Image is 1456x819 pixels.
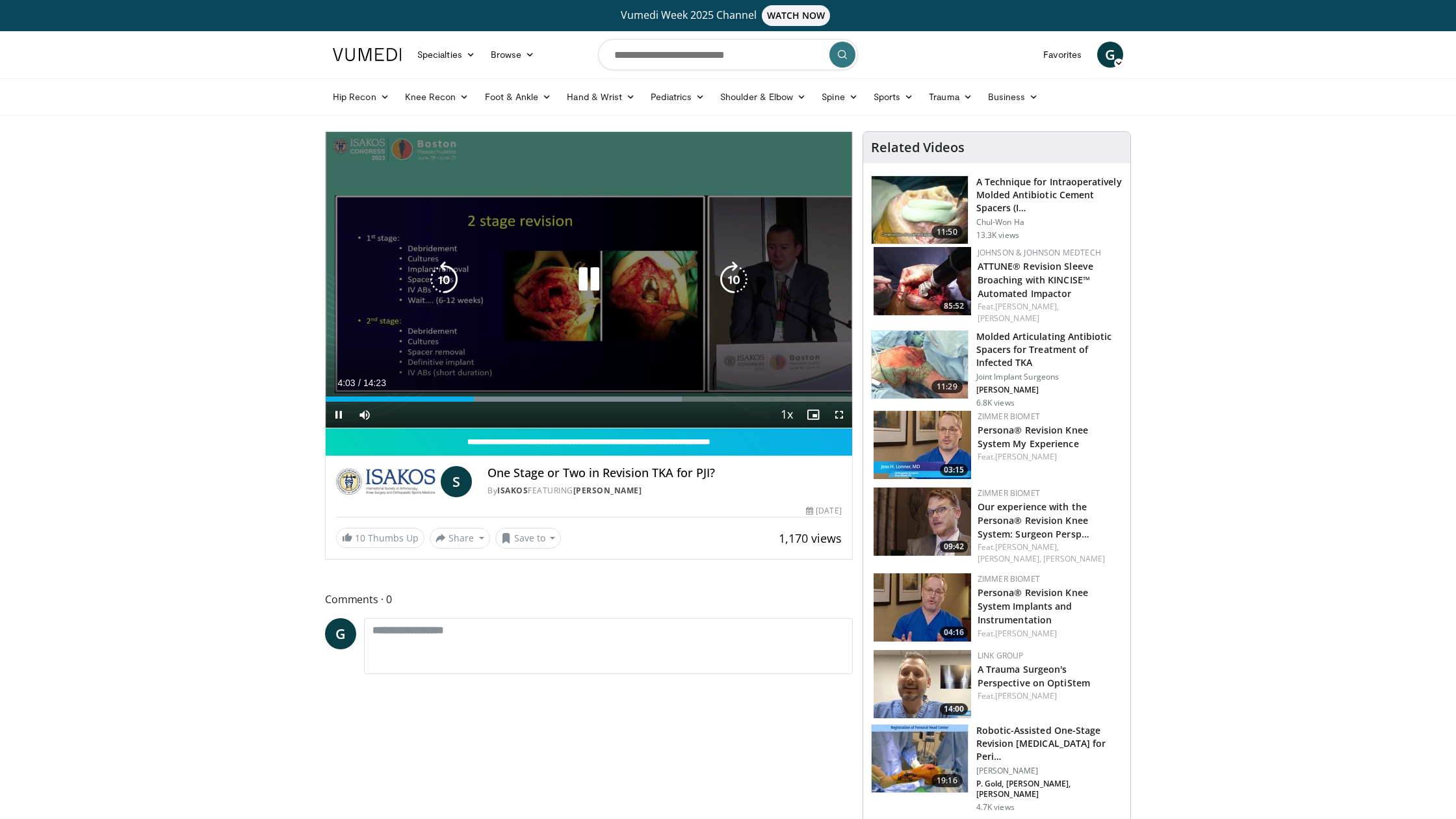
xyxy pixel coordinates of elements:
[995,541,1059,552] a: [PERSON_NAME],
[326,402,352,428] button: Pause
[874,411,971,479] a: 03:15
[872,176,968,244] img: 1158073_3.png.150x105_q85_crop-smart_upscale.jpg
[874,650,971,718] a: 14:00
[940,541,968,552] span: 09:42
[336,466,435,497] img: ISAKOS
[441,466,472,497] a: S
[397,84,477,110] a: Knee Recon
[559,84,643,110] a: Hand & Wrist
[483,42,543,68] a: Browse
[976,398,1015,408] p: 6.8K views
[976,217,1123,227] p: Chul-Won Ha
[978,424,1088,450] a: Persona® Revision Knee System My Experience
[940,464,968,476] span: 03:15
[978,313,1039,324] a: [PERSON_NAME]
[978,500,1089,540] a: Our experience with the Persona® Revision Knee System: Surgeon Persp…
[487,466,841,480] h4: One Stage or Two in Revision TKA for PJI?
[874,650,971,718] img: 55ee4ed7-d778-4593-a1f8-eedff01de705.150x105_q85_crop-smart_upscale.jpg
[976,802,1015,812] p: 4.7K views
[800,402,826,428] button: Enable picture-in-picture mode
[978,663,1090,689] a: A Trauma Surgeon's Perspective on OptiStem
[978,451,1120,463] div: Feat.
[995,451,1057,462] a: [PERSON_NAME]
[978,690,1120,702] div: Feat.
[874,247,971,315] img: a6cc4739-87cc-4358-abd9-235c6f460cb9.150x105_q85_crop-smart_upscale.jpg
[978,247,1101,258] a: Johnson & Johnson MedTech
[1097,42,1123,68] a: G
[995,301,1059,312] a: [PERSON_NAME],
[871,175,1123,244] a: 11:50 A Technique for Intraoperatively Molded Antibiotic Cement Spacers (I… Chul-Won Ha 13.3K views
[497,485,528,496] a: ISAKOS
[978,541,1120,565] div: Feat.
[978,487,1040,499] a: Zimmer Biomet
[978,650,1024,661] a: LINK Group
[976,385,1123,395] p: [PERSON_NAME]
[337,378,355,388] span: 4:03
[335,5,1121,26] a: Vumedi Week 2025 ChannelWATCH NOW
[978,586,1088,626] a: Persona® Revision Knee System Implants and Instrumentation
[598,39,858,70] input: Search topics, interventions
[874,573,971,642] a: 04:16
[980,84,1046,110] a: Business
[1035,42,1089,68] a: Favorites
[333,48,402,61] img: VuMedi Logo
[358,378,361,388] span: /
[978,301,1120,324] div: Feat.
[325,618,356,649] a: G
[325,84,397,110] a: Hip Recon
[762,5,831,26] span: WATCH NOW
[477,84,560,110] a: Foot & Ankle
[826,402,852,428] button: Fullscreen
[336,528,424,548] a: 10 Thumbs Up
[409,42,483,68] a: Specialties
[352,402,378,428] button: Mute
[976,779,1123,799] p: P. Gold, [PERSON_NAME], [PERSON_NAME]
[871,330,1123,408] a: 11:29 Molded Articulating Antibiotic Spacers for Treatment of Infected TKA Joint Implant Surgeons...
[872,725,968,792] img: 7690c41b-e8f2-40ca-8292-ee3b379d6f2f.150x105_q85_crop-smart_upscale.jpg
[931,226,963,239] span: 11:50
[976,230,1019,240] p: 13.3K views
[355,532,365,544] span: 10
[940,300,968,312] span: 85:52
[643,84,712,110] a: Pediatrics
[995,628,1057,639] a: [PERSON_NAME]
[995,690,1057,701] a: [PERSON_NAME]
[976,175,1123,214] h3: A Technique for Intraoperatively Molded Antibiotic Cement Spacers (I…
[871,140,965,155] h4: Related Videos
[806,505,841,517] div: [DATE]
[487,485,841,497] div: By FEATURING
[774,402,800,428] button: Playback Rate
[931,380,963,393] span: 11:29
[874,487,971,556] a: 09:42
[874,573,971,642] img: ca84d45e-8f05-4bb2-8d95-5e9a3f95d8cb.150x105_q85_crop-smart_upscale.jpg
[326,132,852,428] video-js: Video Player
[814,84,865,110] a: Spine
[325,591,853,608] span: Comments 0
[712,84,814,110] a: Shoulder & Elbow
[874,247,971,315] a: 85:52
[573,485,642,496] a: [PERSON_NAME]
[495,528,562,549] button: Save to
[976,724,1123,763] h3: Robotic-Assisted One-Stage Revision [MEDICAL_DATA] for Peri…
[874,487,971,556] img: 7b09b83e-8b07-49a9-959a-b57bd9bf44da.150x105_q85_crop-smart_upscale.jpg
[866,84,922,110] a: Sports
[326,396,852,402] div: Progress Bar
[978,628,1120,640] div: Feat.
[430,528,490,549] button: Share
[940,703,968,715] span: 14:00
[940,627,968,638] span: 04:16
[978,260,1093,300] a: ATTUNE® Revision Sleeve Broaching with KINCISE™ Automated Impactor
[978,411,1040,422] a: Zimmer Biomet
[931,774,963,787] span: 19:16
[978,573,1040,584] a: Zimmer Biomet
[874,411,971,479] img: c0952bdc-fb3e-4414-a2e2-c92d53597f9b.150x105_q85_crop-smart_upscale.jpg
[978,553,1041,564] a: [PERSON_NAME],
[779,530,842,546] span: 1,170 views
[976,766,1123,776] p: [PERSON_NAME]
[872,331,968,398] img: lom5_3.png.150x105_q85_crop-smart_upscale.jpg
[871,724,1123,812] a: 19:16 Robotic-Assisted One-Stage Revision [MEDICAL_DATA] for Peri… [PERSON_NAME] P. Gold, [PERSON...
[976,330,1123,369] h3: Molded Articulating Antibiotic Spacers for Treatment of Infected TKA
